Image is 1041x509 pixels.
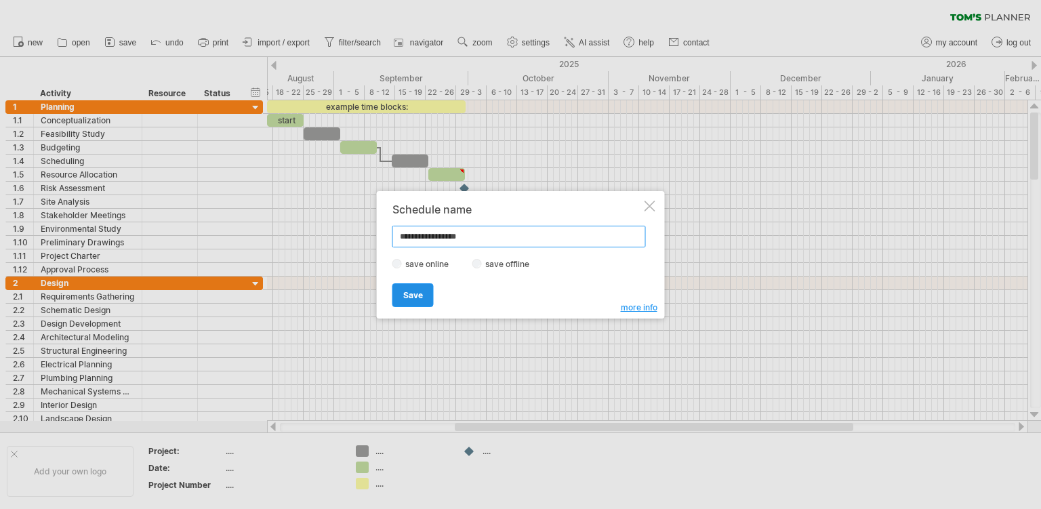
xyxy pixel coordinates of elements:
[402,259,460,269] label: save online
[392,283,434,307] a: Save
[482,259,541,269] label: save offline
[621,302,657,312] span: more info
[392,203,642,216] div: Schedule name
[403,290,423,300] span: Save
